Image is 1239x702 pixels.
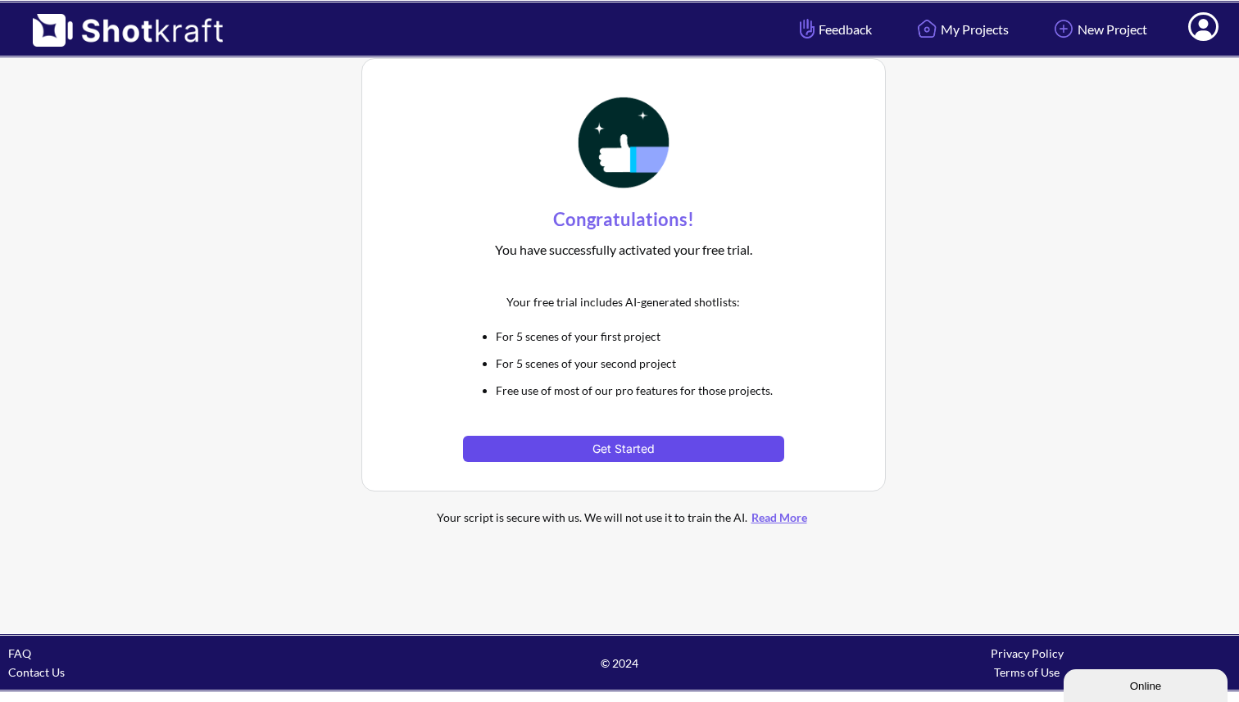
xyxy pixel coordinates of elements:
div: Terms of Use [824,663,1231,682]
a: Read More [747,510,811,524]
img: Add Icon [1050,15,1078,43]
span: Feedback [796,20,872,38]
div: Your script is secure with us. We will not use it to train the AI. [402,508,845,527]
div: You have successfully activated your free trial. [463,236,783,264]
div: Your free trial includes AI-generated shotlists: [463,288,783,315]
button: Get Started [463,436,783,462]
li: Free use of most of our pro features for those projects. [496,381,783,400]
div: Privacy Policy [824,644,1231,663]
li: For 5 scenes of your second project [496,354,783,373]
img: Home Icon [913,15,941,43]
a: Contact Us [8,665,65,679]
img: Hand Icon [796,15,819,43]
iframe: chat widget [1064,666,1231,702]
span: © 2024 [415,654,823,673]
a: New Project [1037,7,1160,51]
a: FAQ [8,646,31,660]
a: My Projects [901,7,1021,51]
img: Thumbs Up Icon [573,92,674,193]
li: For 5 scenes of your first project [496,327,783,346]
div: Congratulations! [463,203,783,236]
